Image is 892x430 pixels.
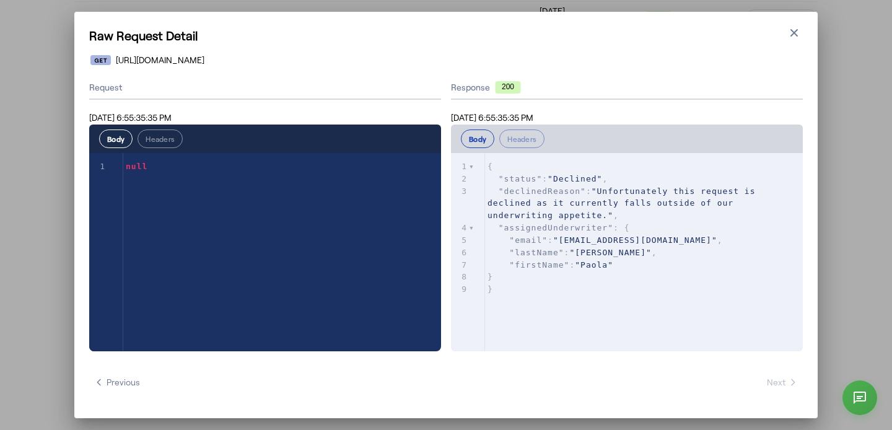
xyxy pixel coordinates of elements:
span: "email" [509,235,548,245]
span: "Declined" [548,174,602,183]
div: 1 [451,160,469,173]
span: "declinedReason" [499,186,586,196]
div: 1 [89,160,107,173]
div: Request [89,76,441,100]
span: [DATE] 6:55:35:35 PM [451,112,533,123]
button: Body [461,129,494,148]
span: [DATE] 6:55:35:35 PM [89,112,172,123]
h1: Raw Request Detail [89,27,803,44]
span: : , [488,235,723,245]
span: "assignedUnderwriter" [499,223,613,232]
div: 5 [451,234,469,247]
span: null [126,162,147,171]
button: Body [99,129,133,148]
button: Headers [499,129,544,148]
div: 6 [451,247,469,259]
button: Next [762,371,803,393]
button: Previous [89,371,145,393]
span: "Paola" [575,260,613,270]
span: Previous [94,376,140,388]
button: Headers [138,129,183,148]
span: : [488,260,613,270]
span: : , [488,248,657,257]
span: "[EMAIL_ADDRESS][DOMAIN_NAME]" [553,235,717,245]
div: 9 [451,283,469,296]
span: : , [488,174,608,183]
span: [URL][DOMAIN_NAME] [116,54,204,66]
span: "firstName" [509,260,569,270]
span: "lastName" [509,248,564,257]
span: { [488,162,493,171]
span: : { [488,223,630,232]
span: "Unfortunately this request is declined as it currently falls outside of our underwriting appetite." [488,186,761,221]
span: "[PERSON_NAME]" [569,248,651,257]
div: 2 [451,173,469,185]
div: 4 [451,222,469,234]
span: } [488,272,493,281]
div: 3 [451,185,469,198]
span: : , [488,186,761,221]
div: 7 [451,259,469,271]
span: "status" [499,174,543,183]
span: Next [767,376,798,388]
div: 8 [451,271,469,283]
span: } [488,284,493,294]
div: Response [451,81,803,94]
text: 200 [502,82,514,91]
